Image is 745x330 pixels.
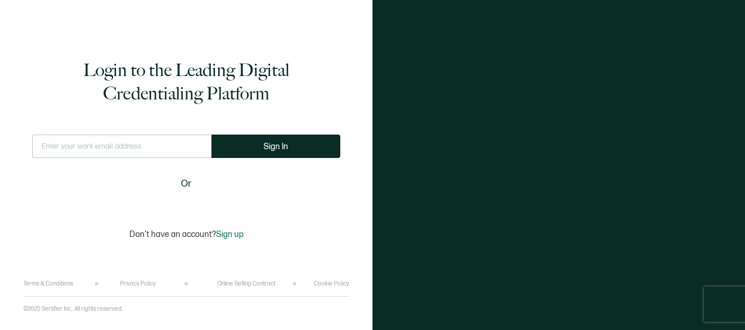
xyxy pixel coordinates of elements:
button: Sign In [211,135,340,158]
span: Sign In [264,142,288,151]
input: Enter your work email address [32,135,211,158]
p: ©2025 Sertifier Inc.. All rights reserved. [23,305,123,312]
a: Cookie Policy [314,280,349,287]
h1: Login to the Leading Digital Credentialing Platform [32,59,340,105]
span: Or [181,177,192,191]
a: Online Selling Contract [217,280,275,287]
p: Don't have an account? [129,229,244,239]
span: Sign up [216,229,244,239]
a: Terms & Conditions [23,280,73,287]
a: Privacy Policy [120,280,156,287]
